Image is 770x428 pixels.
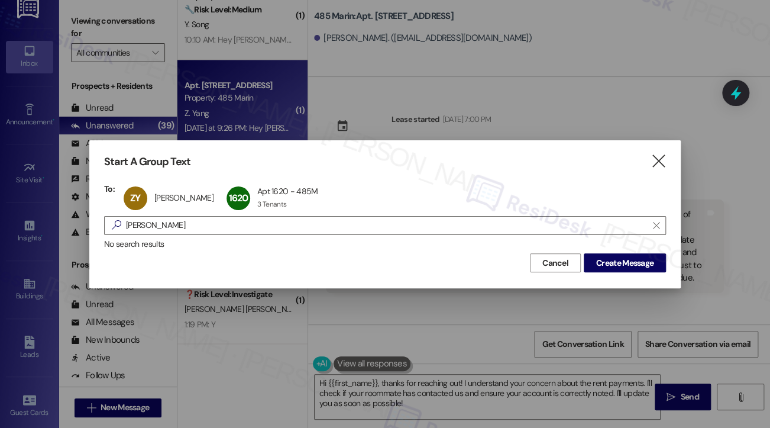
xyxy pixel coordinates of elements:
[646,217,665,234] button: Clear text
[154,192,213,203] div: [PERSON_NAME]
[107,219,126,231] i: 
[228,192,248,204] span: 1620
[584,253,666,272] button: Create Message
[104,184,115,194] h3: To:
[257,199,287,209] div: 3 Tenants
[542,257,568,269] span: Cancel
[652,221,659,230] i: 
[530,253,581,272] button: Cancel
[130,192,140,204] span: ZY
[104,155,190,169] h3: Start A Group Text
[126,217,646,234] input: Search for any contact or apartment
[104,238,666,250] div: No search results
[257,186,318,197] div: Apt 1620 - 485M
[596,257,653,269] span: Create Message
[650,155,666,168] i: 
